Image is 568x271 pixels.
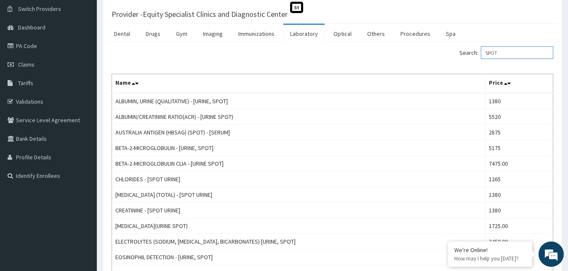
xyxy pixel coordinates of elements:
a: Immunizations [232,25,281,43]
a: Laboratory [283,25,325,43]
td: AUSTRALIA ANTIGEN (HBSAG) (SPOT) - [SERUM] [112,125,485,140]
a: Procedures [394,25,437,43]
span: Switch Providers [18,5,61,13]
textarea: Type your message and hit 'Enter' [4,181,160,211]
div: Minimize live chat window [138,4,158,24]
p: How may I help you today? [454,255,526,262]
td: 1380 [485,203,553,218]
td: 1380 [485,93,553,109]
td: 1380 [485,187,553,203]
a: Others [360,25,392,43]
td: 1725.00 [485,218,553,234]
h3: Provider - Equity Specialist Clinics and Diagnostic Center [112,11,288,18]
label: Search: [459,46,553,59]
span: Dashboard [18,24,45,31]
td: CREATININE - [SPOT URINE] [112,203,485,218]
td: 1265 [485,172,553,187]
th: Name [112,74,485,94]
input: Search: [481,46,553,59]
span: Tariffs [18,79,33,87]
th: Price [485,74,553,94]
a: Optical [327,25,358,43]
td: [MEDICAL_DATA] (TOTAL) - [SPOT URINE] [112,187,485,203]
td: 7475.00 [485,156,553,172]
span: Claims [18,61,35,68]
td: ELECTROLYTES (SODIUM, [MEDICAL_DATA], BICARBONATES) [URINE, SPOT] [112,234,485,250]
td: BETA-2-MICROGLOBULIN CLIA - [URINE SPOT] [112,156,485,172]
div: We're Online! [454,246,526,254]
td: 3450.00 [485,234,553,250]
img: d_794563401_company_1708531726252_794563401 [16,42,34,63]
a: Imaging [196,25,229,43]
td: EOSINOPHIL DETECTION - [URINE, SPOT] [112,250,485,265]
div: Chat with us now [44,47,141,58]
span: We're online! [49,82,116,167]
td: [MEDICAL_DATA](URINE SPOT) [112,218,485,234]
td: 5175 [485,140,553,156]
a: Dental [107,25,137,43]
td: ALBUMIN/CREATININE RATIO(ACR) - [URINE SPOT) [112,109,485,125]
a: Gym [169,25,194,43]
span: St [290,2,303,13]
a: Spa [439,25,462,43]
td: ALBUMIN, URINE (QUALITATIVE) - [URINE, SPOT] [112,93,485,109]
td: 2875 [485,125,553,140]
td: BETA-2-MICROGLOBULIN - [URINE, SPOT] [112,140,485,156]
a: Drugs [139,25,167,43]
td: 5520 [485,109,553,125]
td: CHLORIDES - [SPOT URINE] [112,172,485,187]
